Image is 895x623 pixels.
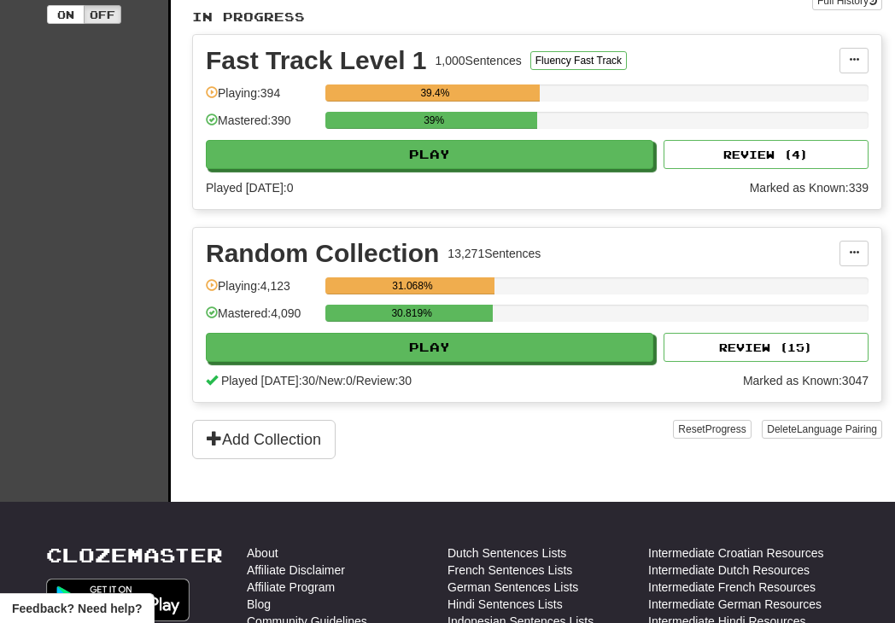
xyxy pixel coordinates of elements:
[797,423,877,435] span: Language Pairing
[206,112,317,140] div: Mastered: 390
[331,277,494,294] div: 31.068%
[673,420,751,439] button: ResetProgress
[247,596,271,613] a: Blog
[247,579,335,596] a: Affiliate Program
[206,84,317,113] div: Playing: 394
[331,305,493,322] div: 30.819%
[315,374,319,387] span: /
[353,374,356,387] span: /
[319,374,353,387] span: New: 0
[46,579,190,621] img: Get it on Google Play
[206,48,427,73] div: Fast Track Level 1
[648,579,816,596] a: Intermediate French Resources
[247,562,345,579] a: Affiliate Disclaimer
[12,600,142,617] span: Open feedback widget
[47,5,85,24] button: On
[664,333,869,362] button: Review (15)
[331,84,539,102] div: 39.4%
[84,5,121,24] button: Off
[447,562,572,579] a: French Sentences Lists
[705,423,746,435] span: Progress
[447,596,563,613] a: Hindi Sentences Lists
[436,52,522,69] div: 1,000 Sentences
[648,596,822,613] a: Intermediate German Resources
[750,179,869,196] div: Marked as Known: 339
[447,245,541,262] div: 13,271 Sentences
[221,374,315,387] span: Played [DATE]: 30
[447,544,566,562] a: Dutch Sentences Lists
[447,579,578,596] a: German Sentences Lists
[331,112,537,129] div: 39%
[206,305,317,333] div: Mastered: 4,090
[206,140,653,169] button: Play
[192,9,882,26] p: In Progress
[743,372,869,389] div: Marked as Known: 3047
[664,140,869,169] button: Review (4)
[206,241,439,266] div: Random Collection
[762,420,882,439] button: DeleteLanguage Pairing
[356,374,412,387] span: Review: 30
[530,51,627,70] button: Fluency Fast Track
[206,181,293,195] span: Played [DATE]: 0
[206,333,653,362] button: Play
[648,562,810,579] a: Intermediate Dutch Resources
[206,277,317,306] div: Playing: 4,123
[46,544,223,566] a: Clozemaster
[192,420,336,459] button: Add Collection
[247,544,278,562] a: About
[648,544,823,562] a: Intermediate Croatian Resources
